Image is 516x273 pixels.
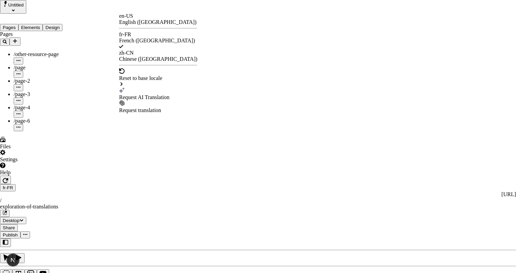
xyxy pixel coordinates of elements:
div: fr-FR [119,31,197,38]
div: en-US [119,13,197,19]
div: Chinese ([GEOGRAPHIC_DATA]) [119,56,197,62]
p: Cookie Test Route [3,5,100,12]
div: English ([GEOGRAPHIC_DATA]) [119,19,197,25]
div: Open locale picker [119,13,197,113]
div: Request translation [119,107,197,113]
div: zh-CN [119,50,197,56]
div: Reset to base locale [119,75,197,81]
div: Request AI Translation [119,94,197,100]
div: French ([GEOGRAPHIC_DATA]) [119,38,197,44]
